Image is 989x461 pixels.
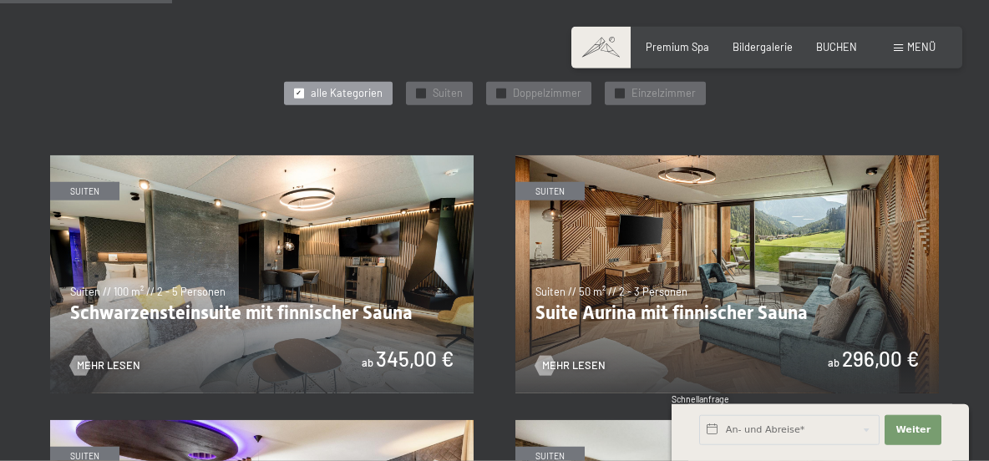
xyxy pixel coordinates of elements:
span: ✓ [418,89,423,98]
span: ✓ [498,89,504,98]
span: ✓ [296,89,302,98]
span: Weiter [895,423,931,437]
span: Suiten [433,86,463,101]
a: Chaletsuite mit Bio-Sauna [515,420,939,428]
span: Menü [907,40,936,53]
span: alle Kategorien [311,86,383,101]
a: Mehr Lesen [535,358,606,373]
a: Romantic Suite mit Bio-Sauna [50,420,474,428]
span: ✓ [616,89,622,98]
a: Premium Spa [646,40,709,53]
span: Einzelzimmer [631,86,696,101]
a: Schwarzensteinsuite mit finnischer Sauna [50,155,474,164]
a: Suite Aurina mit finnischer Sauna [515,155,939,164]
img: Suite Aurina mit finnischer Sauna [515,155,939,393]
a: Bildergalerie [733,40,793,53]
span: Mehr Lesen [542,358,606,373]
img: Schwarzensteinsuite mit finnischer Sauna [50,155,474,393]
a: BUCHEN [816,40,857,53]
span: Doppelzimmer [513,86,581,101]
span: Schnellanfrage [672,394,729,404]
span: Mehr Lesen [77,358,140,373]
button: Weiter [885,415,941,445]
a: Mehr Lesen [70,358,140,373]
